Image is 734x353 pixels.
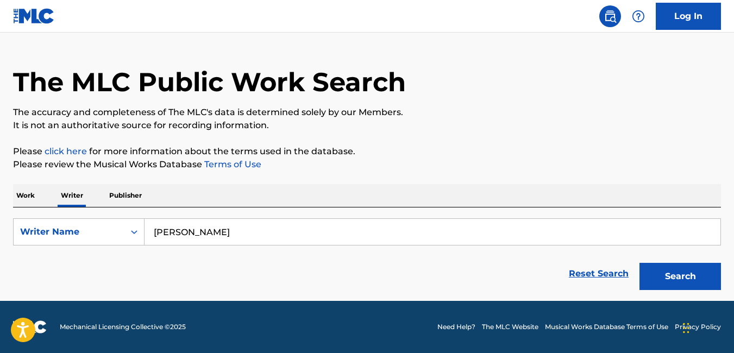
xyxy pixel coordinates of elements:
[680,301,734,353] iframe: Chat Widget
[13,119,721,132] p: It is not an authoritative source for recording information.
[45,146,87,156] a: click here
[13,320,47,333] img: logo
[13,184,38,207] p: Work
[13,8,55,24] img: MLC Logo
[604,10,617,23] img: search
[13,106,721,119] p: The accuracy and completeness of The MLC's data is determined solely by our Members.
[656,3,721,30] a: Log In
[482,322,538,332] a: The MLC Website
[639,263,721,290] button: Search
[675,322,721,332] a: Privacy Policy
[628,5,649,27] div: Help
[106,184,145,207] p: Publisher
[202,159,261,169] a: Terms of Use
[58,184,86,207] p: Writer
[60,322,186,332] span: Mechanical Licensing Collective © 2025
[13,145,721,158] p: Please for more information about the terms used in the database.
[13,66,406,98] h1: The MLC Public Work Search
[545,322,668,332] a: Musical Works Database Terms of Use
[599,5,621,27] a: Public Search
[437,322,475,332] a: Need Help?
[13,158,721,171] p: Please review the Musical Works Database
[563,262,634,286] a: Reset Search
[632,10,645,23] img: help
[13,218,721,295] form: Search Form
[20,225,118,238] div: Writer Name
[683,312,689,344] div: Drag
